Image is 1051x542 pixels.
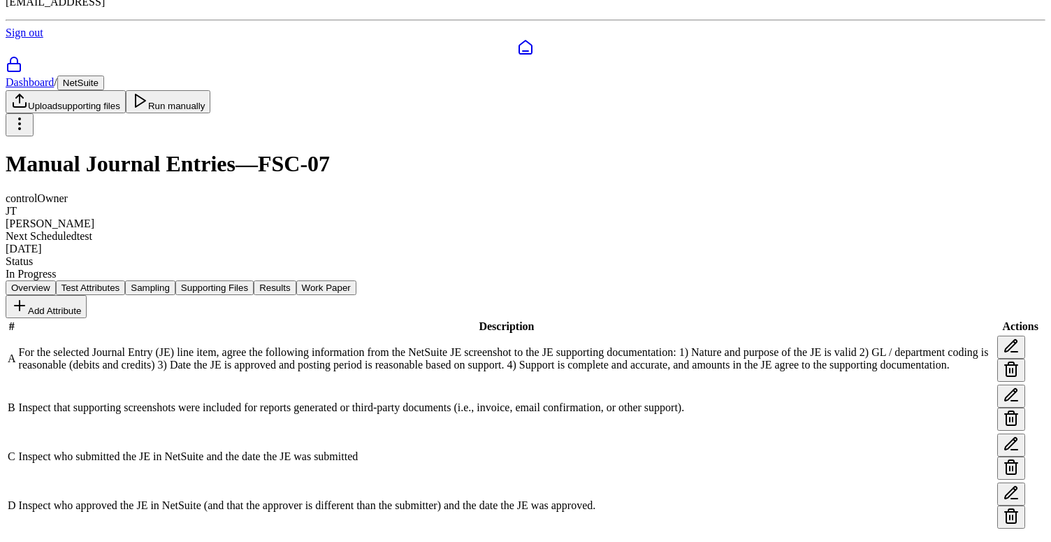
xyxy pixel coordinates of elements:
button: Delete test attribute [997,408,1025,431]
span: A [8,352,16,364]
a: Dashboard [6,76,54,88]
div: In Progress [6,268,1045,280]
th: Actions [996,320,1044,334]
a: Sign out [6,27,43,38]
span: Inspect who submitted the JE in NetSuite and the date the JE was submitted [19,450,358,462]
div: / [6,76,1045,90]
th: # [7,320,17,334]
span: Inspect that supporting screenshots were included for reports generated or third-party documents ... [19,401,685,413]
button: Delete test attribute [997,457,1025,480]
a: Dashboard [6,39,1045,56]
button: Edit test attribute [997,385,1025,408]
button: Edit test attribute [997,336,1025,359]
button: Add Attribute [6,295,87,318]
div: Next Scheduled test [6,230,1045,243]
button: Run manually [126,90,211,113]
a: SOC [6,56,1045,76]
button: Delete test attribute [997,359,1025,382]
button: Work Paper [296,280,356,295]
span: JT [6,205,17,217]
span: D [8,499,16,511]
button: Supporting Files [175,280,254,295]
th: Description [18,320,996,334]
button: Overview [6,280,56,295]
div: Status [6,255,1045,268]
div: [DATE] [6,243,1045,255]
button: Results [254,280,296,295]
span: B [8,401,15,413]
button: Edit test attribute [997,483,1025,506]
nav: Tabs [6,280,1045,295]
button: Sampling [125,280,175,295]
span: C [8,450,15,462]
span: For the selected Journal Entry (JE) line item, agree the following information from the NetSuite ... [19,346,989,371]
button: NetSuite [57,76,104,90]
span: Inspect who approved the JE in NetSuite (and that the approver is different than the submitter) a... [19,499,596,511]
h1: Manual Journal Entries — FSC-07 [6,151,1045,177]
button: Delete test attribute [997,506,1025,529]
div: control Owner [6,192,1045,205]
span: [PERSON_NAME] [6,217,94,229]
button: Test Attributes [56,280,126,295]
button: Uploadsupporting files [6,90,126,113]
button: Edit test attribute [997,434,1025,457]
